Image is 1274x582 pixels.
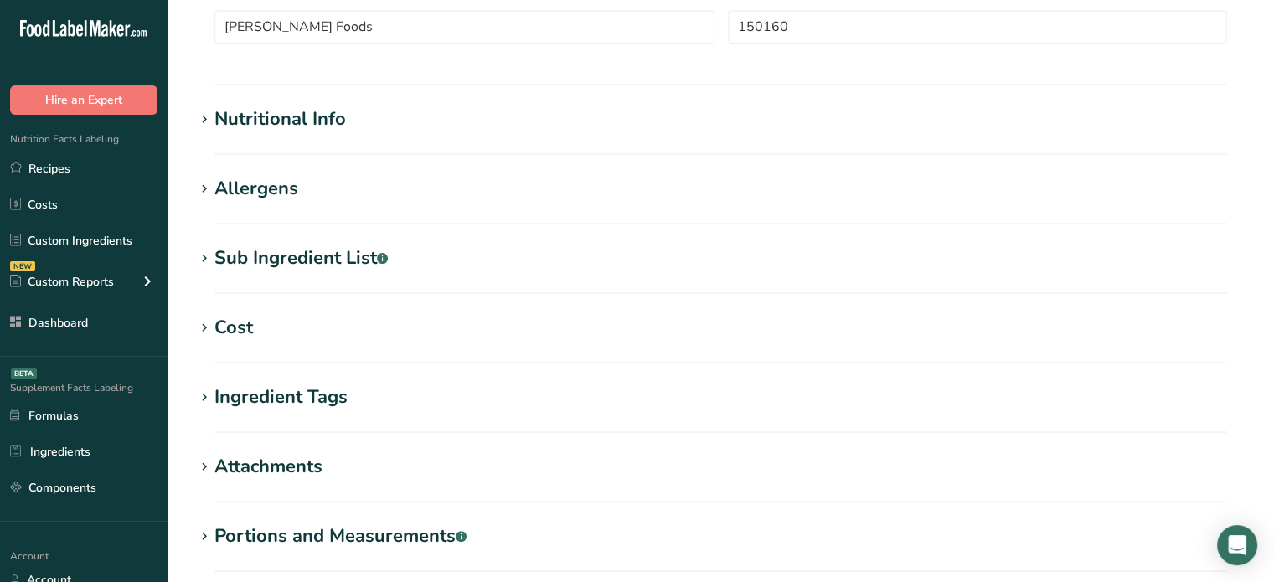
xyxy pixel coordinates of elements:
[728,10,1228,44] input: Type your supplier code here
[214,175,298,203] div: Allergens
[214,384,348,411] div: Ingredient Tags
[10,261,35,271] div: NEW
[214,10,714,44] input: Type your supplier name here
[10,273,114,291] div: Custom Reports
[214,523,467,550] div: Portions and Measurements
[214,453,322,481] div: Attachments
[214,106,346,133] div: Nutritional Info
[1217,525,1257,565] div: Open Intercom Messenger
[214,245,388,272] div: Sub Ingredient List
[11,368,37,379] div: BETA
[10,85,157,115] button: Hire an Expert
[214,314,253,342] div: Cost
